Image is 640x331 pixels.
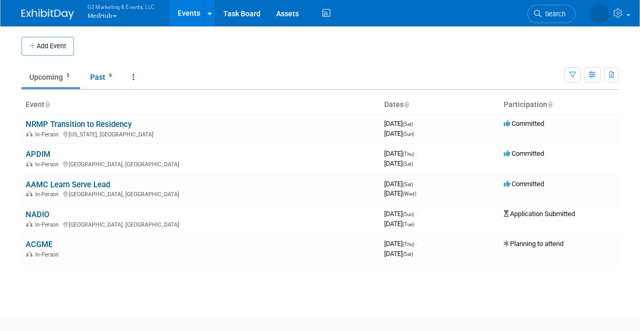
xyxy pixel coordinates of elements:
span: [DATE] [384,120,416,127]
a: APDIM [26,150,50,159]
span: - [416,240,417,248]
span: In-Person [35,221,62,228]
span: (Sat) [403,121,413,127]
span: Search [541,10,566,18]
button: Add Event [21,37,74,56]
img: In-Person Event [26,251,32,257]
img: In-Person Event [26,191,32,196]
th: Event [21,96,380,114]
span: [DATE] [384,210,417,218]
span: (Thu) [403,241,414,247]
span: Committed [504,150,544,157]
span: In-Person [35,131,62,138]
a: AAMC Learn Serve Lead [26,180,110,189]
span: Planning to attend [504,240,563,248]
span: In-Person [35,191,62,198]
span: 9 [106,72,115,80]
a: Sort by Start Date [404,100,409,109]
span: (Sat) [403,181,413,187]
th: Dates [380,96,500,114]
span: In-Person [35,251,62,258]
span: (Sun) [403,131,414,137]
div: [GEOGRAPHIC_DATA], [GEOGRAPHIC_DATA] [26,189,376,198]
th: Participation [500,96,619,114]
span: - [415,180,416,188]
span: In-Person [35,161,62,168]
div: [GEOGRAPHIC_DATA], [GEOGRAPHIC_DATA] [26,159,376,168]
img: ExhibitDay [21,9,74,19]
span: G2 Marketing & Events, LLC [88,2,155,12]
span: Application Submitted [504,210,575,218]
div: [GEOGRAPHIC_DATA], [GEOGRAPHIC_DATA] [26,220,376,228]
a: Past9 [82,67,123,87]
img: In-Person Event [26,161,32,166]
a: ACGME [26,240,52,249]
a: Search [527,5,576,23]
span: [DATE] [384,130,414,137]
span: (Wed) [403,191,416,197]
span: (Sat) [403,251,413,257]
span: - [416,210,417,218]
span: (Sat) [403,161,413,167]
a: NRMP Transition to Residency [26,120,132,129]
span: (Tue) [403,221,414,227]
span: (Thu) [403,151,414,157]
img: In-Person Event [26,131,32,136]
span: 5 [63,72,72,80]
span: [DATE] [384,189,416,197]
img: Erica Modica [589,4,609,24]
span: [DATE] [384,159,413,167]
span: [DATE] [384,250,413,258]
span: [DATE] [384,150,417,157]
div: [US_STATE], [GEOGRAPHIC_DATA] [26,130,376,138]
a: Sort by Event Name [45,100,50,109]
span: (Sun) [403,211,414,217]
a: Sort by Participation Type [547,100,552,109]
span: - [416,150,417,157]
span: [DATE] [384,220,414,228]
span: Committed [504,120,544,127]
span: [DATE] [384,240,417,248]
span: Committed [504,180,544,188]
a: Upcoming5 [21,67,80,87]
span: [DATE] [384,180,416,188]
img: In-Person Event [26,221,32,227]
a: NADIO [26,210,49,219]
span: - [415,120,416,127]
